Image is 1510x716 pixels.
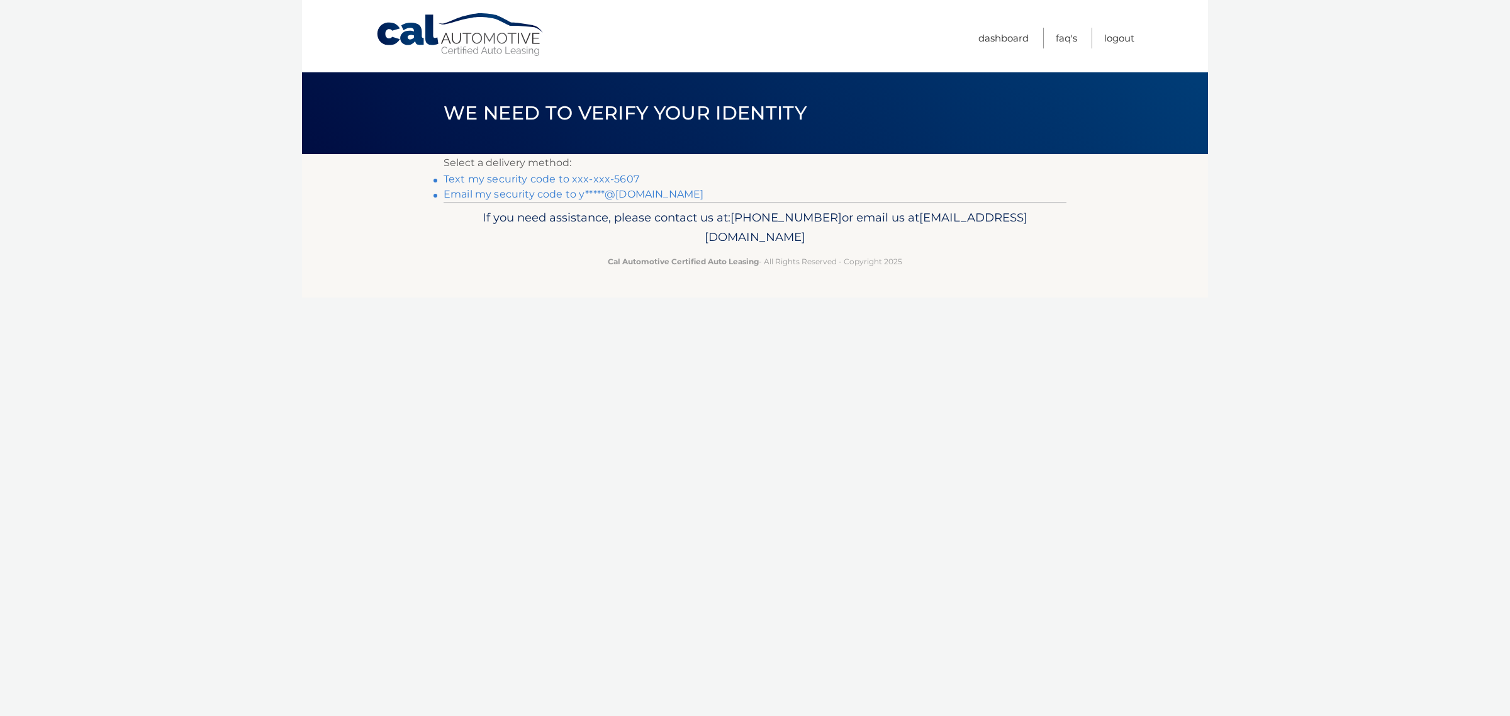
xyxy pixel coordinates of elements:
[444,188,703,200] a: Email my security code to y*****@[DOMAIN_NAME]
[1104,28,1134,48] a: Logout
[978,28,1029,48] a: Dashboard
[730,210,842,225] span: [PHONE_NUMBER]
[452,255,1058,268] p: - All Rights Reserved - Copyright 2025
[1056,28,1077,48] a: FAQ's
[444,154,1066,172] p: Select a delivery method:
[376,13,545,57] a: Cal Automotive
[444,101,807,125] span: We need to verify your identity
[444,173,639,185] a: Text my security code to xxx-xxx-5607
[452,208,1058,248] p: If you need assistance, please contact us at: or email us at
[608,257,759,266] strong: Cal Automotive Certified Auto Leasing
